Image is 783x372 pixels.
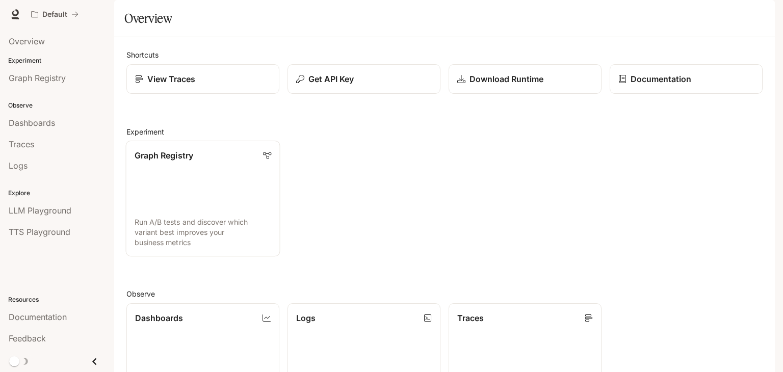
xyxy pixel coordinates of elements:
[449,64,602,94] a: Download Runtime
[308,73,354,85] p: Get API Key
[296,312,316,324] p: Logs
[135,149,193,162] p: Graph Registry
[126,49,763,60] h2: Shortcuts
[610,64,763,94] a: Documentation
[126,141,280,256] a: Graph RegistryRun A/B tests and discover which variant best improves your business metrics
[126,64,279,94] a: View Traces
[135,312,183,324] p: Dashboards
[147,73,195,85] p: View Traces
[469,73,543,85] p: Download Runtime
[124,8,172,29] h1: Overview
[126,126,763,137] h2: Experiment
[457,312,484,324] p: Traces
[135,217,272,248] p: Run A/B tests and discover which variant best improves your business metrics
[126,288,763,299] h2: Observe
[27,4,83,24] button: All workspaces
[288,64,440,94] button: Get API Key
[631,73,691,85] p: Documentation
[42,10,67,19] p: Default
